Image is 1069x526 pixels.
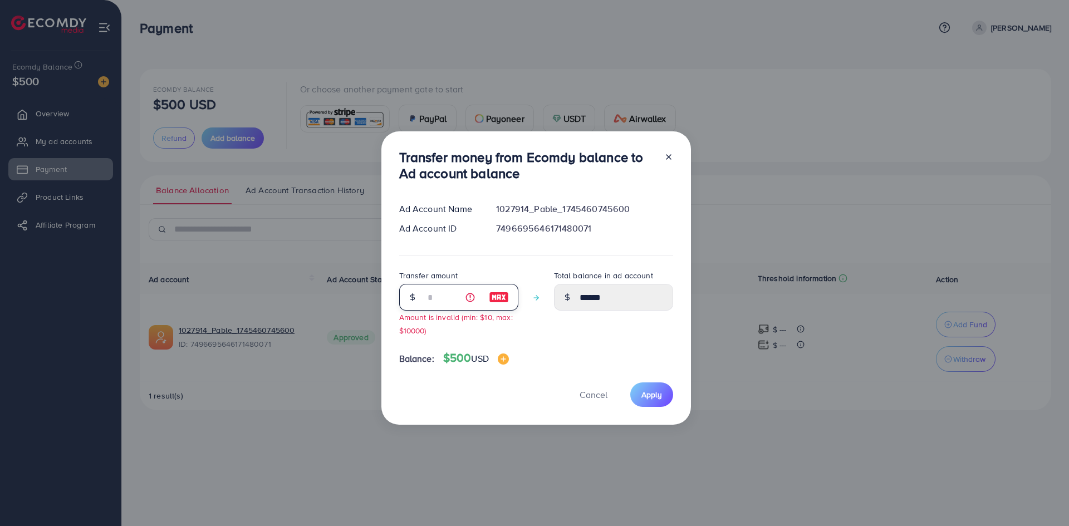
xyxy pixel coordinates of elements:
[399,270,458,281] label: Transfer amount
[399,312,513,335] small: Amount is invalid (min: $10, max: $10000)
[554,270,653,281] label: Total balance in ad account
[641,389,662,400] span: Apply
[471,352,488,365] span: USD
[566,382,621,406] button: Cancel
[630,382,673,406] button: Apply
[489,291,509,304] img: image
[443,351,509,365] h4: $500
[498,353,509,365] img: image
[399,352,434,365] span: Balance:
[580,389,607,401] span: Cancel
[390,203,488,215] div: Ad Account Name
[390,222,488,235] div: Ad Account ID
[1022,476,1061,518] iframe: Chat
[399,149,655,181] h3: Transfer money from Ecomdy balance to Ad account balance
[487,222,681,235] div: 7496695646171480071
[487,203,681,215] div: 1027914_Pable_1745460745600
